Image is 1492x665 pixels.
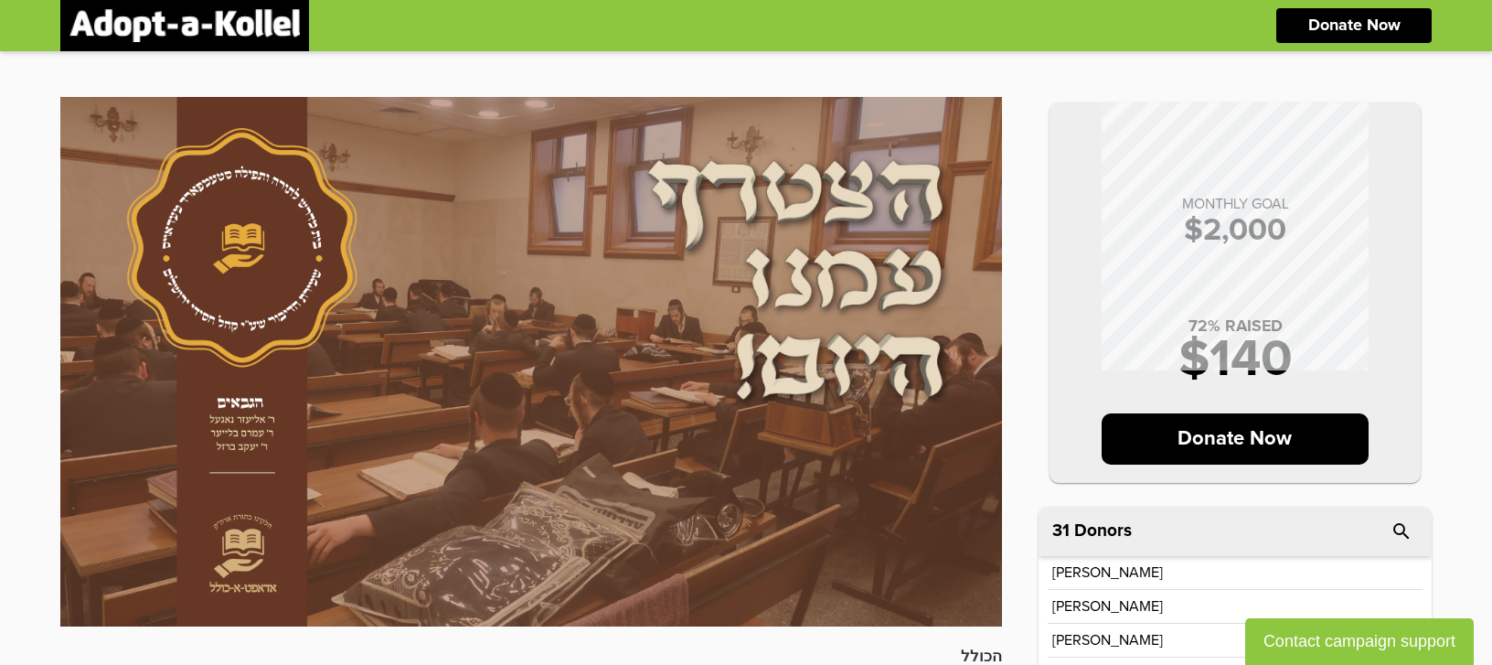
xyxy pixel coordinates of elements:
i: search [1391,520,1412,542]
p: $ [1068,215,1402,246]
img: logonobg.png [69,9,300,42]
p: Donate Now [1308,17,1401,34]
p: Donate Now [1102,413,1369,465]
p: Donors [1074,522,1132,540]
button: Contact campaign support [1245,618,1474,665]
p: MONTHLY GOAL [1068,197,1402,211]
img: a5r73GM8cT.qcHOzV2DI4.jpg [60,97,1002,627]
p: [PERSON_NAME] [1052,633,1163,648]
span: 31 [1052,522,1070,540]
p: [PERSON_NAME] [1052,599,1163,614]
p: [PERSON_NAME] [1052,565,1163,580]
